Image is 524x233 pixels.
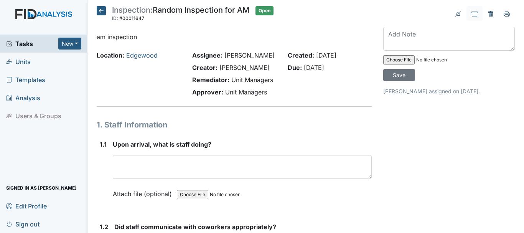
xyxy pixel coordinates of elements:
[112,15,118,21] span: ID:
[6,74,45,86] span: Templates
[119,15,144,21] span: #00011647
[6,182,77,194] span: Signed in as [PERSON_NAME]
[224,51,275,59] span: [PERSON_NAME]
[288,64,302,71] strong: Due:
[316,51,336,59] span: [DATE]
[383,87,515,95] p: [PERSON_NAME] assigned on [DATE].
[6,56,31,68] span: Units
[112,6,249,23] div: Random Inspection for AM
[126,51,158,59] a: Edgewood
[192,76,229,84] strong: Remediator:
[97,51,124,59] strong: Location:
[6,92,40,104] span: Analysis
[97,32,372,41] p: am inspection
[192,51,222,59] strong: Assignee:
[255,6,274,15] span: Open
[192,88,223,96] strong: Approver:
[288,51,314,59] strong: Created:
[112,5,153,15] span: Inspection:
[231,76,273,84] span: Unit Managers
[6,200,47,212] span: Edit Profile
[219,64,270,71] span: [PERSON_NAME]
[58,38,81,50] button: New
[6,218,40,230] span: Sign out
[100,140,107,149] label: 1.1
[192,64,218,71] strong: Creator:
[113,140,211,148] span: Upon arrival, what is staff doing?
[97,119,372,131] h1: 1. Staff Information
[225,88,267,96] span: Unit Managers
[304,64,324,71] span: [DATE]
[6,39,58,48] a: Tasks
[100,222,108,231] label: 1.2
[383,69,415,81] input: Save
[114,223,276,231] span: Did staff communicate with coworkers appropriately?
[113,185,175,198] label: Attach file (optional)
